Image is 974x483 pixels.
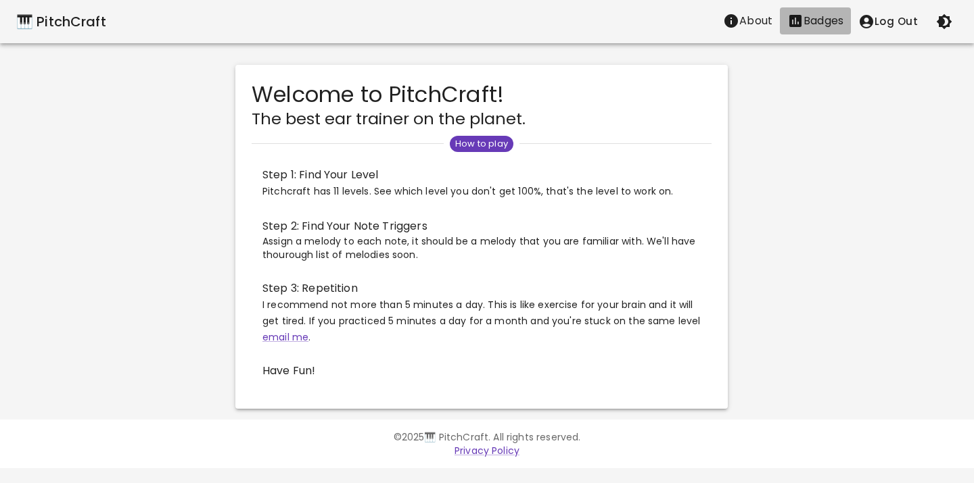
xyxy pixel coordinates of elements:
span: Step 3: Repetition [262,280,701,297]
a: Privacy Policy [455,444,519,457]
a: email me [262,330,308,344]
span: Have Fun! [262,363,701,379]
span: Pitchcraft has 11 levels. See which level you don't get 100%, that's the level to work on. [262,184,674,198]
a: About [716,7,780,36]
a: 🎹 PitchCraft [16,11,106,32]
span: How to play [450,137,513,151]
button: About [716,7,780,34]
span: Step 1: Find Your Level [262,167,701,183]
p: Badges [804,13,843,29]
span: Assign a melody to each note, it should be a melody that you are familiar with. We'll have thouro... [262,234,696,261]
a: Stats [780,7,851,36]
p: © 2025 🎹 PitchCraft. All rights reserved. [97,430,877,444]
span: Step 2: Find Your Note Triggers [262,218,701,234]
span: I recommend not more than 5 minutes a day. This is like exercise for your brain and it will get t... [262,298,701,344]
button: Stats [780,7,851,34]
button: account of current user [851,7,925,36]
h4: Welcome to PitchCraft! [252,81,712,108]
h5: The best ear trainer on the planet. [252,108,712,130]
p: About [739,13,772,29]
